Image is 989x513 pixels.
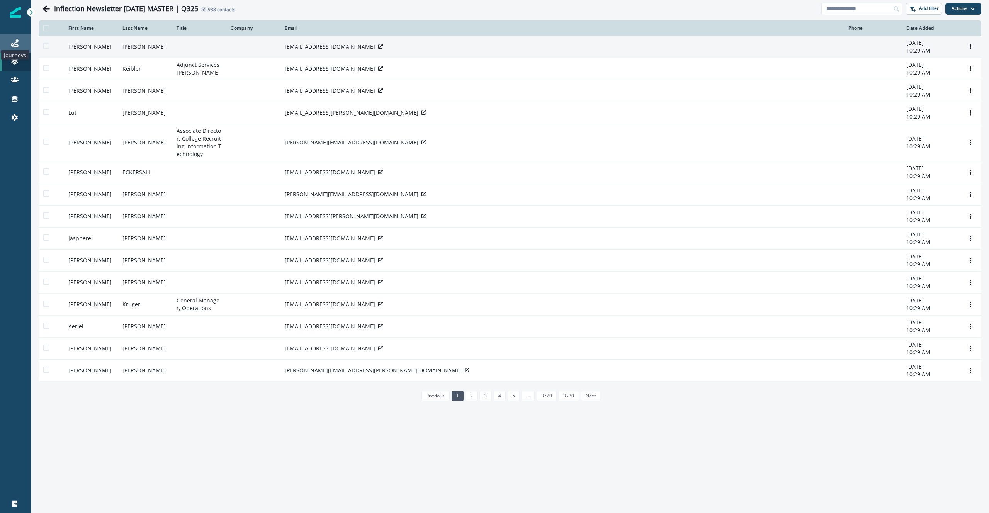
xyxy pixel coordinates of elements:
[285,212,418,220] p: [EMAIL_ADDRESS][PERSON_NAME][DOMAIN_NAME]
[285,168,375,176] p: [EMAIL_ADDRESS][DOMAIN_NAME]
[285,109,418,117] p: [EMAIL_ADDRESS][PERSON_NAME][DOMAIN_NAME]
[906,297,955,304] p: [DATE]
[906,370,955,378] p: 10:29 AM
[118,183,172,206] td: [PERSON_NAME]
[118,272,172,294] td: [PERSON_NAME]
[285,323,375,330] p: [EMAIL_ADDRESS][DOMAIN_NAME]
[118,102,172,124] td: [PERSON_NAME]
[537,391,557,401] a: Page 3729
[285,367,462,374] p: [PERSON_NAME][EMAIL_ADDRESS][PERSON_NAME][DOMAIN_NAME]
[64,102,118,124] td: Lut
[285,301,375,308] p: [EMAIL_ADDRESS][DOMAIN_NAME]
[118,124,172,161] td: [PERSON_NAME]
[118,206,172,228] td: [PERSON_NAME]
[906,91,955,99] p: 10:29 AM
[906,304,955,312] p: 10:29 AM
[906,113,955,121] p: 10:29 AM
[522,391,534,401] a: Jump forward
[201,6,216,13] span: 55,938
[848,25,897,31] div: Phone
[964,63,977,75] button: Options
[118,316,172,338] td: [PERSON_NAME]
[118,338,172,360] td: [PERSON_NAME]
[964,211,977,222] button: Options
[906,348,955,356] p: 10:29 AM
[64,183,118,206] td: [PERSON_NAME]
[964,321,977,332] button: Options
[906,216,955,224] p: 10:29 AM
[945,3,981,15] button: Actions
[906,363,955,370] p: [DATE]
[177,25,221,31] div: Title
[581,391,600,401] a: Next page
[508,391,520,401] a: Page 5
[285,234,375,242] p: [EMAIL_ADDRESS][DOMAIN_NAME]
[172,294,226,316] td: General Manager, Operations
[906,83,955,91] p: [DATE]
[201,7,235,12] h2: contacts
[906,39,955,47] p: [DATE]
[964,41,977,53] button: Options
[452,391,464,401] a: Page 1 is your current page
[172,58,226,80] td: Adjunct Services [PERSON_NAME]
[64,338,118,360] td: [PERSON_NAME]
[285,279,375,286] p: [EMAIL_ADDRESS][DOMAIN_NAME]
[64,58,118,80] td: [PERSON_NAME]
[964,277,977,288] button: Options
[64,294,118,316] td: [PERSON_NAME]
[906,69,955,76] p: 10:29 AM
[906,341,955,348] p: [DATE]
[906,326,955,334] p: 10:29 AM
[906,105,955,113] p: [DATE]
[64,228,118,250] td: Jasphere
[906,143,955,150] p: 10:29 AM
[122,25,167,31] div: Last Name
[118,161,172,183] td: ECKERSALL
[906,260,955,268] p: 10:29 AM
[64,36,118,58] td: [PERSON_NAME]
[906,231,955,238] p: [DATE]
[964,85,977,97] button: Options
[420,391,600,401] ul: Pagination
[906,209,955,216] p: [DATE]
[64,80,118,102] td: [PERSON_NAME]
[10,7,21,18] img: Inflection
[906,135,955,143] p: [DATE]
[964,137,977,148] button: Options
[64,272,118,294] td: [PERSON_NAME]
[64,250,118,272] td: [PERSON_NAME]
[906,25,955,31] div: Date Added
[118,36,172,58] td: [PERSON_NAME]
[285,190,418,198] p: [PERSON_NAME][EMAIL_ADDRESS][DOMAIN_NAME]
[964,365,977,376] button: Options
[906,187,955,194] p: [DATE]
[54,5,198,13] h1: Inflection Newsletter [DATE] MASTER | Q325
[39,1,54,17] button: Go back
[68,25,113,31] div: First Name
[479,391,491,401] a: Page 3
[285,345,375,352] p: [EMAIL_ADDRESS][DOMAIN_NAME]
[64,206,118,228] td: [PERSON_NAME]
[906,238,955,246] p: 10:29 AM
[906,194,955,202] p: 10:29 AM
[964,107,977,119] button: Options
[64,360,118,382] td: [PERSON_NAME]
[964,299,977,310] button: Options
[285,87,375,95] p: [EMAIL_ADDRESS][DOMAIN_NAME]
[906,275,955,282] p: [DATE]
[118,228,172,250] td: [PERSON_NAME]
[906,319,955,326] p: [DATE]
[64,124,118,161] td: [PERSON_NAME]
[906,3,942,15] button: Add filter
[964,166,977,178] button: Options
[231,25,275,31] div: Company
[118,360,172,382] td: [PERSON_NAME]
[906,47,955,54] p: 10:29 AM
[964,233,977,244] button: Options
[559,391,579,401] a: Page 3730
[118,58,172,80] td: Keibler
[906,172,955,180] p: 10:29 AM
[285,25,839,31] div: Email
[285,43,375,51] p: [EMAIL_ADDRESS][DOMAIN_NAME]
[285,256,375,264] p: [EMAIL_ADDRESS][DOMAIN_NAME]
